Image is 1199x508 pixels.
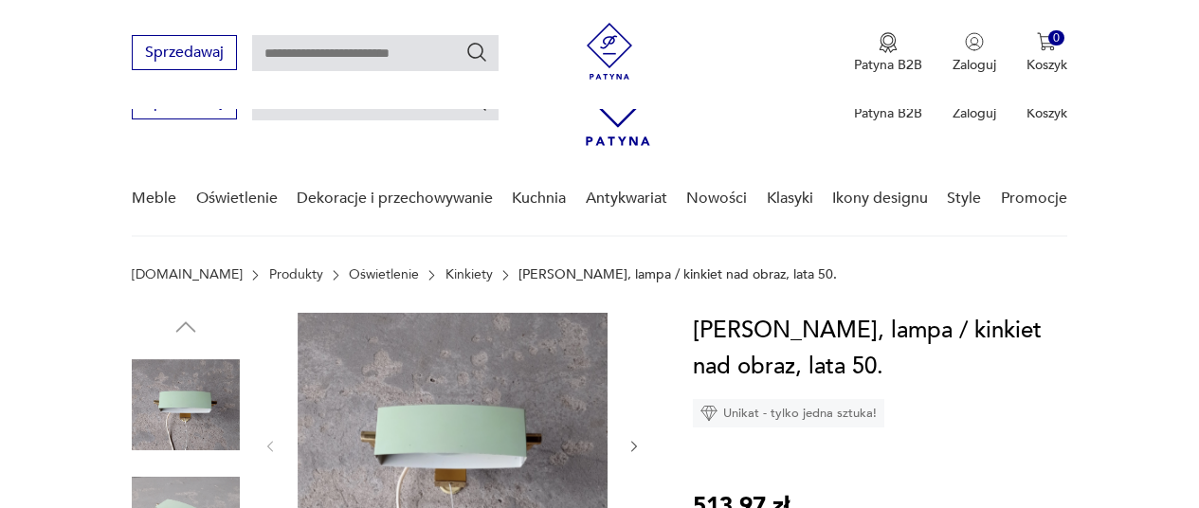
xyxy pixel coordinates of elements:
[581,23,638,80] img: Patyna - sklep z meblami i dekoracjami vintage
[132,267,243,282] a: [DOMAIN_NAME]
[953,104,996,122] p: Zaloguj
[854,32,922,74] a: Ikona medaluPatyna B2B
[512,162,566,235] a: Kuchnia
[947,162,981,235] a: Style
[349,267,419,282] a: Oświetlenie
[1001,162,1067,235] a: Promocje
[297,162,493,235] a: Dekoracje i przechowywanie
[1026,32,1067,74] button: 0Koszyk
[1026,56,1067,74] p: Koszyk
[132,351,240,459] img: Zdjęcie produktu Jacques Biny, lampa / kinkiet nad obraz, lata 50.
[965,32,984,51] img: Ikonka użytkownika
[953,32,996,74] button: Zaloguj
[445,267,493,282] a: Kinkiety
[1037,32,1056,51] img: Ikona koszyka
[693,399,884,427] div: Unikat - tylko jedna sztuka!
[1026,104,1067,122] p: Koszyk
[854,104,922,122] p: Patyna B2B
[269,267,323,282] a: Produkty
[465,41,488,63] button: Szukaj
[686,162,747,235] a: Nowości
[196,162,278,235] a: Oświetlenie
[518,267,837,282] p: [PERSON_NAME], lampa / kinkiet nad obraz, lata 50.
[132,35,237,70] button: Sprzedawaj
[1048,30,1064,46] div: 0
[132,97,237,110] a: Sprzedawaj
[879,32,898,53] img: Ikona medalu
[586,162,667,235] a: Antykwariat
[132,47,237,61] a: Sprzedawaj
[953,56,996,74] p: Zaloguj
[854,56,922,74] p: Patyna B2B
[132,162,176,235] a: Meble
[832,162,928,235] a: Ikony designu
[700,405,718,422] img: Ikona diamentu
[854,32,922,74] button: Patyna B2B
[767,162,813,235] a: Klasyki
[693,313,1067,385] h1: [PERSON_NAME], lampa / kinkiet nad obraz, lata 50.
